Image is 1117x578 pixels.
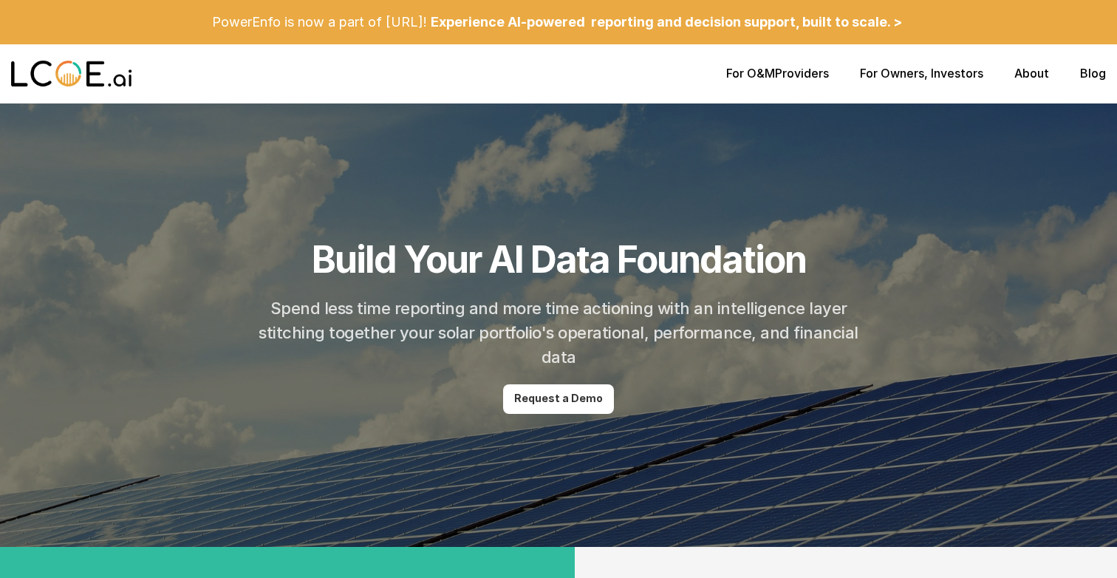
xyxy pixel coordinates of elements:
[726,67,829,81] p: Providers
[431,14,902,30] p: Experience AI-powered reporting and decision support, built to scale. >
[1014,66,1049,81] a: About
[1080,66,1106,81] a: Blog
[726,66,775,81] a: For O&M
[250,296,867,370] h2: Spend less time reporting and more time actioning with an intelligence layer stitching together y...
[860,67,983,81] p: , Investors
[860,66,924,81] a: For Owners
[312,237,806,282] h1: Build Your AI Data Foundation
[212,14,427,30] p: PowerEnfo is now a part of [URL]!
[514,392,603,405] p: Request a Demo
[503,384,614,414] a: Request a Demo
[427,4,906,40] a: Experience AI-powered reporting and decision support, built to scale. >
